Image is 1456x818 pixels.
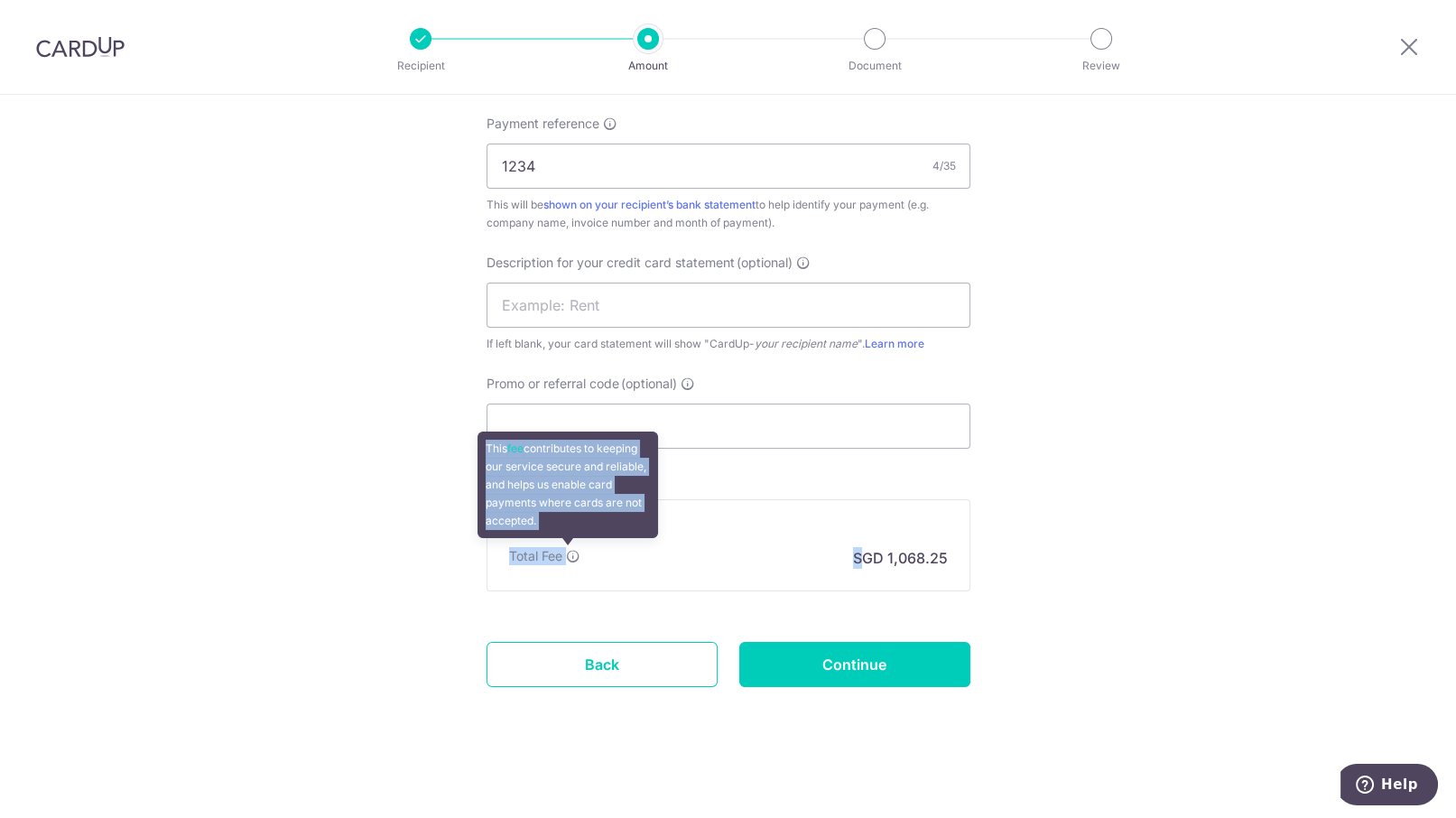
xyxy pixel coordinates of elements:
[621,375,677,393] span: (optional)
[487,642,718,687] a: Back
[737,254,793,272] span: (optional)
[755,337,858,350] i: your recipient name
[739,642,970,687] input: Continue
[1034,57,1168,75] p: Review
[853,547,948,569] p: SGD 1,068.25
[487,335,970,353] div: If left blank, your card statement will show "CardUp- ".
[487,196,970,232] div: This will be to help identify your payment (e.g. company name, invoice number and month of payment).
[487,254,735,272] span: Description for your credit card statement
[478,432,658,538] div: This contributes to keeping our service secure and reliable, and helps us enable card payments wh...
[543,198,756,211] a: shown on your recipient’s bank statement
[581,57,715,75] p: Amount
[1340,764,1438,809] iframe: Opens a widget where you can find more information
[487,283,970,328] input: Example: Rent
[507,442,524,455] a: fee
[932,157,956,175] div: 4/35
[509,515,948,533] h5: Fee summary
[36,36,125,58] img: CardUp
[487,375,619,393] span: Promo or referral code
[487,115,599,133] span: Payment reference
[354,57,487,75] p: Recipient
[509,547,562,565] p: Total Fee
[865,337,924,350] a: Learn more
[808,57,941,75] p: Document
